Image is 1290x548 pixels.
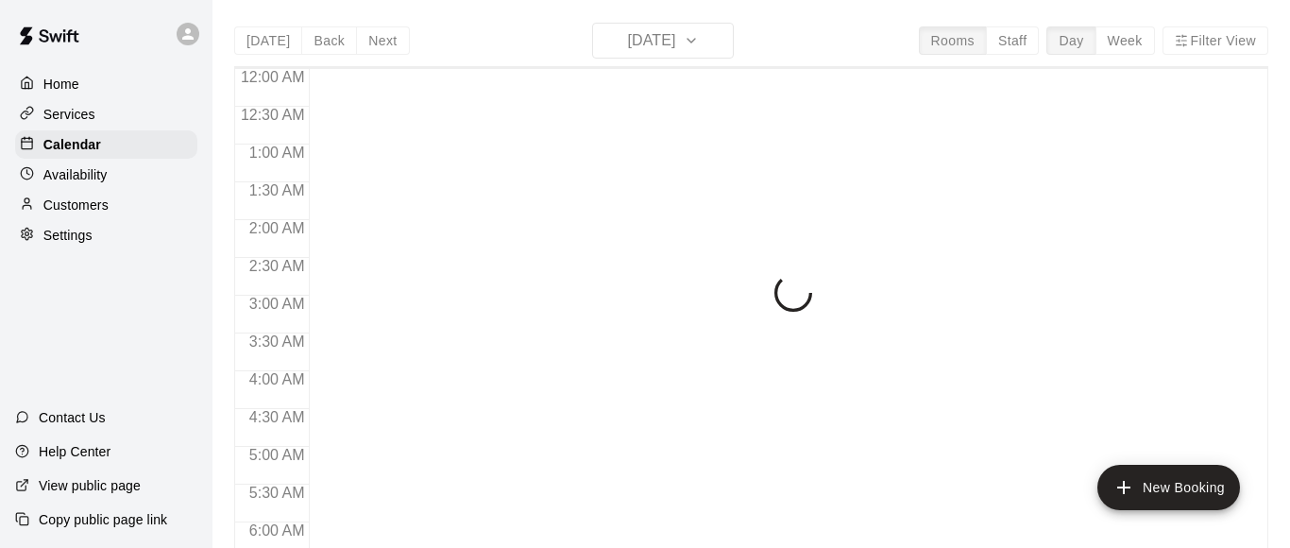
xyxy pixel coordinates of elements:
[43,105,95,124] p: Services
[39,510,167,529] p: Copy public page link
[245,220,310,236] span: 2:00 AM
[43,135,101,154] p: Calendar
[245,409,310,425] span: 4:30 AM
[245,296,310,312] span: 3:00 AM
[43,165,108,184] p: Availability
[245,485,310,501] span: 5:30 AM
[43,196,109,214] p: Customers
[245,334,310,350] span: 3:30 AM
[236,69,310,85] span: 12:00 AM
[245,145,310,161] span: 1:00 AM
[245,371,310,387] span: 4:00 AM
[39,442,110,461] p: Help Center
[39,476,141,495] p: View public page
[15,161,197,189] a: Availability
[245,182,310,198] span: 1:30 AM
[245,258,310,274] span: 2:30 AM
[245,447,310,463] span: 5:00 AM
[1097,465,1240,510] button: add
[245,522,310,539] span: 6:00 AM
[15,191,197,219] a: Customers
[15,130,197,159] a: Calendar
[43,226,93,245] p: Settings
[236,107,310,123] span: 12:30 AM
[15,70,197,98] a: Home
[39,408,106,427] p: Contact Us
[43,75,79,94] p: Home
[15,221,197,249] a: Settings
[15,100,197,128] a: Services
